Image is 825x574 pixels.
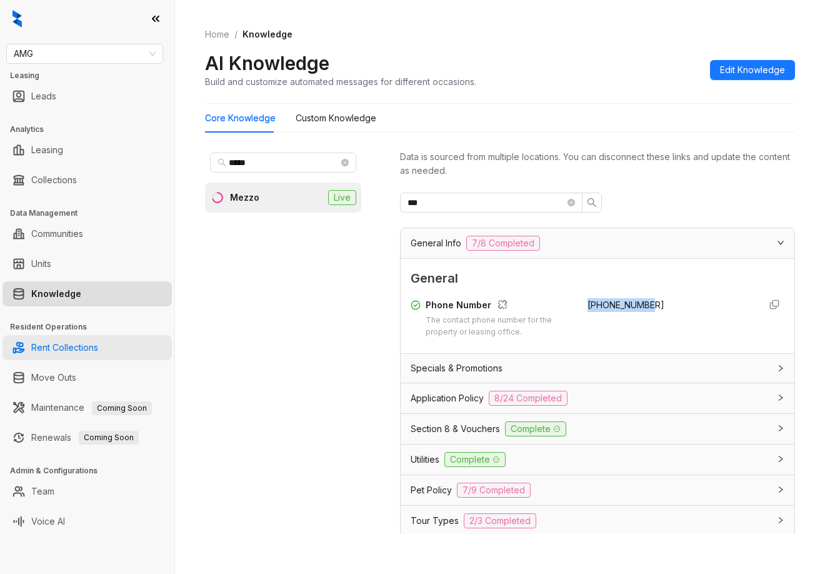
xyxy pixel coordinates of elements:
[2,251,172,276] li: Units
[10,321,174,333] h3: Resident Operations
[2,395,172,420] li: Maintenance
[400,150,795,178] div: Data is sourced from multiple locations. You can disconnect these links and update the content as...
[31,251,51,276] a: Units
[2,509,172,534] li: Voice AI
[202,28,232,41] a: Home
[505,421,566,436] span: Complete
[79,431,139,445] span: Coming Soon
[401,475,794,505] div: Pet Policy7/9 Completed
[31,365,76,390] a: Move Outs
[426,298,572,315] div: Phone Number
[411,236,461,250] span: General Info
[411,361,502,375] span: Specials & Promotions
[401,354,794,383] div: Specials & Promotions
[10,208,174,219] h3: Data Management
[14,44,156,63] span: AMG
[411,453,439,466] span: Utilities
[31,138,63,163] a: Leasing
[2,221,172,246] li: Communities
[777,239,784,246] span: expanded
[2,365,172,390] li: Move Outs
[411,514,459,528] span: Tour Types
[92,401,152,415] span: Coming Soon
[31,168,77,193] a: Collections
[587,300,664,310] span: [PHONE_NUMBER]
[777,365,784,372] span: collapsed
[31,509,65,534] a: Voice AI
[10,465,174,476] h3: Admin & Configurations
[31,479,54,504] a: Team
[411,269,784,288] span: General
[2,479,172,504] li: Team
[341,159,349,166] span: close-circle
[777,425,784,432] span: collapsed
[587,198,597,208] span: search
[720,63,785,77] span: Edit Knowledge
[296,111,376,125] div: Custom Knowledge
[777,455,784,463] span: collapsed
[12,10,22,28] img: logo
[10,70,174,81] h3: Leasing
[31,84,56,109] a: Leads
[2,84,172,109] li: Leads
[242,29,292,39] span: Knowledge
[2,138,172,163] li: Leasing
[31,221,83,246] a: Communities
[567,199,575,206] span: close-circle
[401,228,794,258] div: General Info7/8 Completed
[10,124,174,135] h3: Analytics
[464,513,536,528] span: 2/3 Completed
[2,425,172,450] li: Renewals
[411,483,452,497] span: Pet Policy
[426,315,572,338] div: The contact phone number for the property or leasing office.
[2,168,172,193] li: Collections
[457,483,531,498] span: 7/9 Completed
[401,414,794,444] div: Section 8 & VouchersComplete
[777,394,784,401] span: collapsed
[401,445,794,475] div: UtilitiesComplete
[205,51,329,75] h2: AI Knowledge
[31,281,81,306] a: Knowledge
[489,391,567,406] span: 8/24 Completed
[205,75,476,88] div: Build and customize automated messages for different occasions.
[230,191,259,204] div: Mezzo
[205,111,276,125] div: Core Knowledge
[444,452,506,467] span: Complete
[401,506,794,536] div: Tour Types2/3 Completed
[31,335,98,360] a: Rent Collections
[234,28,237,41] li: /
[217,158,226,167] span: search
[777,486,784,493] span: collapsed
[401,383,794,413] div: Application Policy8/24 Completed
[777,516,784,524] span: collapsed
[328,190,356,205] span: Live
[2,281,172,306] li: Knowledge
[2,335,172,360] li: Rent Collections
[31,425,139,450] a: RenewalsComing Soon
[466,236,540,251] span: 7/8 Completed
[710,60,795,80] button: Edit Knowledge
[411,422,500,436] span: Section 8 & Vouchers
[411,391,484,405] span: Application Policy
